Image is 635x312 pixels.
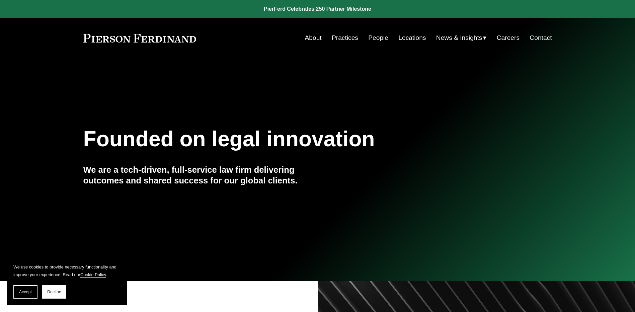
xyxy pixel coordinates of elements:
[530,31,552,44] a: Contact
[13,285,37,299] button: Accept
[305,31,322,44] a: About
[332,31,358,44] a: Practices
[436,32,482,44] span: News & Insights
[19,290,32,294] span: Accept
[368,31,388,44] a: People
[398,31,426,44] a: Locations
[47,290,61,294] span: Decline
[83,164,318,186] h4: We are a tech-driven, full-service law firm delivering outcomes and shared success for our global...
[80,272,106,277] a: Cookie Policy
[83,127,474,151] h1: Founded on legal innovation
[7,256,127,305] section: Cookie banner
[13,263,121,279] p: We use cookies to provide necessary functionality and improve your experience. Read our .
[497,31,520,44] a: Careers
[42,285,66,299] button: Decline
[436,31,487,44] a: folder dropdown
